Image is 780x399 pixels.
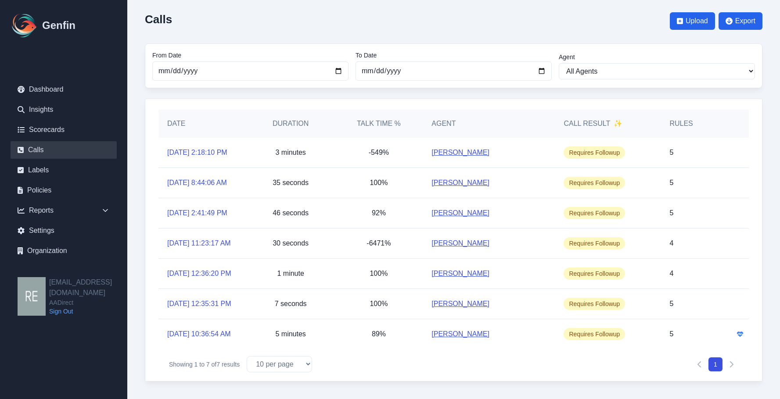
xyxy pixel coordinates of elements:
a: Organization [11,242,117,260]
a: [PERSON_NAME] [431,299,489,309]
div: Reports [11,202,117,219]
p: 35 seconds [273,178,309,188]
p: 5 [669,147,673,158]
a: Insights [11,101,117,118]
p: 46 seconds [273,208,309,218]
p: 1 minute [277,268,304,279]
h5: Date [167,118,238,129]
h5: Agent [431,118,456,129]
h2: [EMAIL_ADDRESS][DOMAIN_NAME] [49,277,127,298]
a: [DATE] 2:41:49 PM [167,208,227,218]
p: 5 minutes [275,329,306,339]
a: Calls [11,141,117,159]
a: [DATE] 11:23:17 AM [167,238,231,249]
span: Upload [686,16,708,26]
a: [DATE] 8:44:06 AM [167,178,227,188]
span: Requires Followup [564,298,625,310]
a: [PERSON_NAME] [431,178,489,188]
a: [DATE] 2:18:10 PM [167,147,227,158]
p: 5 [669,178,673,188]
p: 30 seconds [273,238,309,249]
h5: Duration [255,118,326,129]
p: 5 [669,329,673,339]
span: Requires Followup [564,267,625,280]
span: Requires Followup [564,177,625,189]
p: 7 seconds [275,299,307,309]
span: 7 [206,361,210,368]
a: [PERSON_NAME] [431,147,489,158]
span: Requires Followup [564,146,625,159]
p: 100% [370,268,388,279]
label: Agent [559,53,755,61]
h5: Rules [669,118,693,129]
a: Settings [11,222,117,239]
button: Upload [670,12,715,30]
a: Scorecards [11,121,117,139]
p: Showing to of results [169,360,240,369]
span: ✨ [614,118,622,129]
button: Export [719,12,762,30]
a: [DATE] 12:35:31 PM [167,299,231,309]
nav: Pagination [693,357,738,371]
a: Labels [11,161,117,179]
span: Requires Followup [564,237,625,249]
p: 3 minutes [275,147,306,158]
h1: Genfin [42,18,75,32]
h2: Calls [145,13,172,26]
a: [DATE] 12:36:20 PM [167,268,231,279]
p: 5 [669,299,673,309]
p: 100% [370,299,388,309]
span: 7 [216,361,220,368]
span: Requires Followup [564,207,625,219]
span: AADirect [49,298,127,307]
h5: Call Result [564,118,622,129]
span: 1 [194,361,198,368]
label: To Date [356,51,552,60]
p: 92% [372,208,386,218]
label: From Date [152,51,349,60]
span: Requires Followup [564,328,625,340]
a: [DATE] 10:36:54 AM [167,329,231,339]
p: 89% [372,329,386,339]
a: Dashboard [11,81,117,98]
a: Sign Out [49,307,127,316]
a: [PERSON_NAME] [431,268,489,279]
a: [PERSON_NAME] [431,329,489,339]
p: 5 [669,208,673,218]
p: -549% [369,147,389,158]
p: -6471% [367,238,391,249]
img: Logo [11,11,39,39]
p: 4 [669,268,673,279]
a: Policies [11,182,117,199]
a: [PERSON_NAME] [431,208,489,218]
button: 1 [708,357,722,371]
p: 100% [370,178,388,188]
p: 4 [669,238,673,249]
img: resqueda@aadirect.com [18,277,46,316]
a: [PERSON_NAME] [431,238,489,249]
h5: Talk Time % [344,118,414,129]
span: Export [735,16,755,26]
